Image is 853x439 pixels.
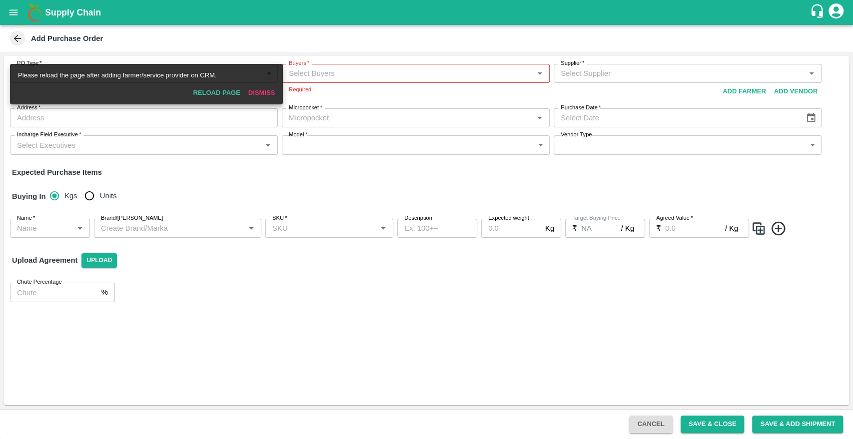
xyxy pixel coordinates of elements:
label: Agreed Value [656,214,693,222]
button: Open [73,222,86,235]
button: Save & Add Shipment [752,416,843,433]
button: Open [245,222,258,235]
label: Supplier [561,59,584,67]
button: Open [377,222,390,235]
span: Units [100,190,117,201]
label: SKU [272,214,287,222]
label: Address [17,104,40,112]
label: Name [17,214,35,222]
span: Kgs [64,190,77,201]
input: Create Brand/Marka [97,222,242,235]
input: Select Date [554,108,798,127]
p: % [101,287,108,298]
input: SKU [268,222,374,235]
label: Description [404,214,432,222]
img: CloneIcon [751,220,766,237]
strong: Expected Purchase Items [12,168,102,176]
input: 0.0 [581,219,621,238]
p: Kg [545,223,554,234]
a: Supply Chain [45,5,810,19]
img: logo [25,2,45,22]
strong: Upload Agreement [12,256,77,264]
div: customer-support [810,3,827,21]
input: Select Supplier [557,67,802,80]
input: Chute [10,283,97,302]
label: PO Type [17,59,42,67]
label: Brand/[PERSON_NAME] [101,214,163,222]
input: Address [10,108,278,127]
button: open drawer [2,1,25,24]
button: Open [533,111,546,124]
p: / Kg [621,223,634,234]
input: 0.0 [665,219,725,238]
b: Supply Chain [45,7,101,17]
label: Vendor Type [561,131,592,139]
button: Reload Page [189,84,244,102]
button: Open [533,67,546,80]
button: Add Vendor [770,83,822,100]
button: Open [805,67,818,80]
h6: Buying In [8,186,50,207]
label: Chute Percentage [17,278,62,286]
label: Purchase Date [561,104,601,112]
label: Incharge Field Executive [17,131,81,139]
input: Select Buyers [285,67,530,80]
input: Micropocket [285,111,530,124]
p: / Kg [725,223,738,234]
label: Target Buying Price [572,214,621,222]
label: Expected weight [488,214,529,222]
button: Save & Close [681,416,745,433]
button: Choose date [802,108,821,127]
b: Add Purchase Order [31,34,103,42]
p: ₹ [572,223,577,234]
button: Open [261,138,274,151]
input: 0.0 [481,219,541,238]
div: buying_in [50,186,125,206]
span: Upload [81,253,117,268]
label: Micropocket [289,104,322,112]
input: Name [13,222,70,235]
p: Required [289,85,543,94]
button: Dismiss [244,84,279,102]
div: account of current user [827,2,845,23]
label: Buyers [289,59,309,67]
p: ₹ [656,223,661,234]
input: Select Executives [13,138,258,151]
label: Model [289,131,307,139]
button: Cancel [629,416,672,433]
button: Add Farmer [719,83,770,100]
div: Please reload the page after adding farmer/service provider on CRM. [18,67,216,84]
